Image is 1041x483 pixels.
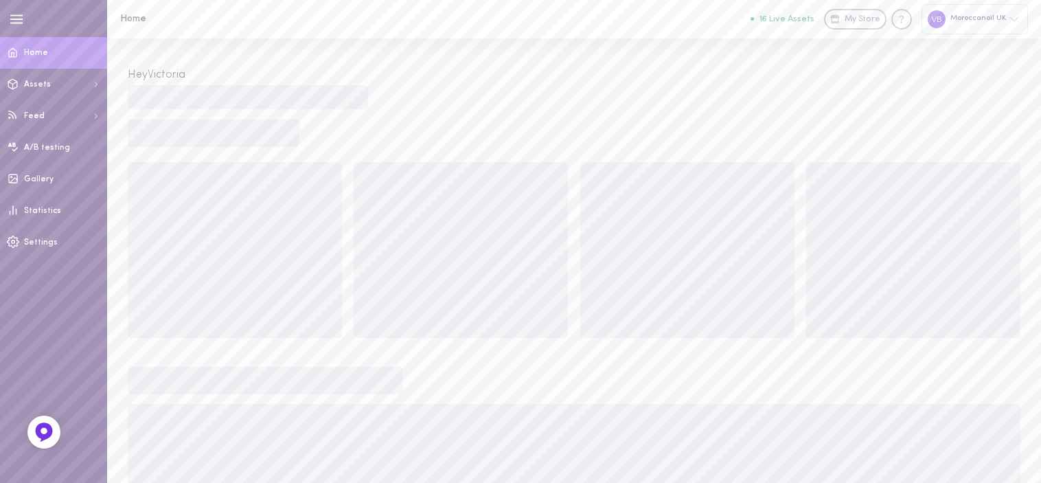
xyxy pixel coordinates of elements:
[24,112,45,120] span: Feed
[120,14,347,24] h1: Home
[24,80,51,89] span: Assets
[891,9,912,30] div: Knowledge center
[922,4,1028,34] div: Moroccanoil UK
[751,14,824,24] a: 16 Live Assets
[751,14,814,23] button: 16 Live Assets
[24,144,70,152] span: A/B testing
[24,49,48,57] span: Home
[824,9,886,30] a: My Store
[24,238,58,247] span: Settings
[845,14,880,26] span: My Store
[24,207,61,215] span: Statistics
[34,422,54,442] img: Feedback Button
[128,69,185,80] span: Hey Victoria
[24,175,54,183] span: Gallery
